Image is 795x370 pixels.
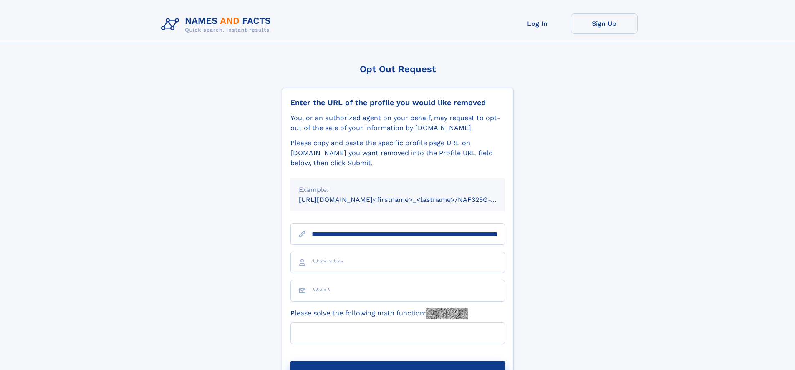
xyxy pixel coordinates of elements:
[282,64,514,74] div: Opt Out Request
[290,308,468,319] label: Please solve the following math function:
[158,13,278,36] img: Logo Names and Facts
[299,196,521,204] small: [URL][DOMAIN_NAME]<firstname>_<lastname>/NAF325G-xxxxxxxx
[571,13,638,34] a: Sign Up
[504,13,571,34] a: Log In
[290,113,505,133] div: You, or an authorized agent on your behalf, may request to opt-out of the sale of your informatio...
[299,185,497,195] div: Example:
[290,98,505,107] div: Enter the URL of the profile you would like removed
[290,138,505,168] div: Please copy and paste the specific profile page URL on [DOMAIN_NAME] you want removed into the Pr...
